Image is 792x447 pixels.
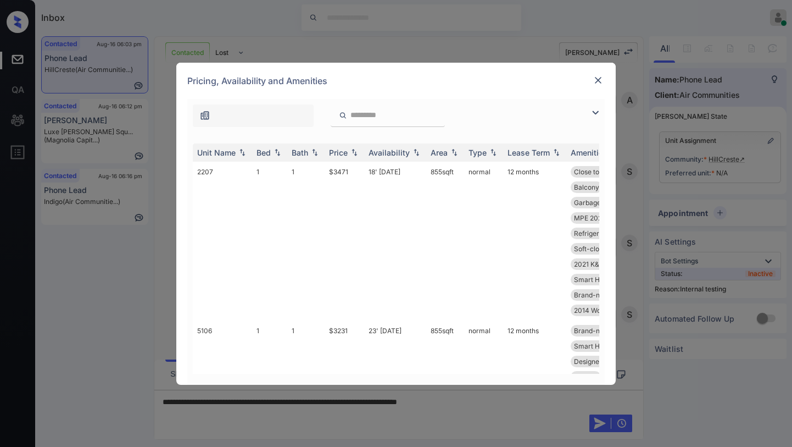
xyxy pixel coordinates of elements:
span: Brand-new Kitch... [574,291,632,299]
span: Close to Amenit... [574,168,628,176]
td: 1 [252,162,287,321]
span: Brand-new Bathr... [574,327,632,335]
span: Balcony [574,183,599,191]
span: Refrigerator Le... [574,229,626,238]
td: 2207 [193,162,252,321]
img: sorting [411,148,422,156]
td: 1 [287,162,325,321]
div: Lease Term [507,148,550,157]
span: Washer [574,373,598,381]
img: icon-zuma [339,111,347,120]
div: Type [468,148,487,157]
div: Unit Name [197,148,236,157]
img: sorting [488,148,499,156]
td: 12 months [503,162,566,321]
img: sorting [349,148,360,156]
div: Area [431,148,448,157]
div: Availability [369,148,410,157]
div: Amenities [571,148,607,157]
td: 18' [DATE] [364,162,426,321]
img: sorting [551,148,562,156]
div: Bed [256,148,271,157]
span: 2021 K&b [574,260,603,268]
div: Bath [292,148,308,157]
td: $3471 [325,162,364,321]
td: 855 sqft [426,162,464,321]
span: Smart Home Door... [574,342,635,350]
span: Smart Home Door... [574,275,635,284]
span: Soft-close Cabi... [574,245,627,253]
img: icon-zuma [589,106,602,119]
span: Garbage disposa... [574,198,631,207]
td: normal [464,162,503,321]
img: sorting [237,148,248,156]
img: icon-zuma [199,110,210,121]
span: Designer Cabine... [574,357,631,366]
span: MPE 2025 Hallwa... [574,214,634,222]
img: close [593,75,604,86]
img: sorting [449,148,460,156]
div: Pricing, Availability and Amenities [176,63,616,99]
span: 2014 Wood Floor... [574,306,631,314]
div: Price [329,148,348,157]
img: sorting [309,148,320,156]
img: sorting [272,148,283,156]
